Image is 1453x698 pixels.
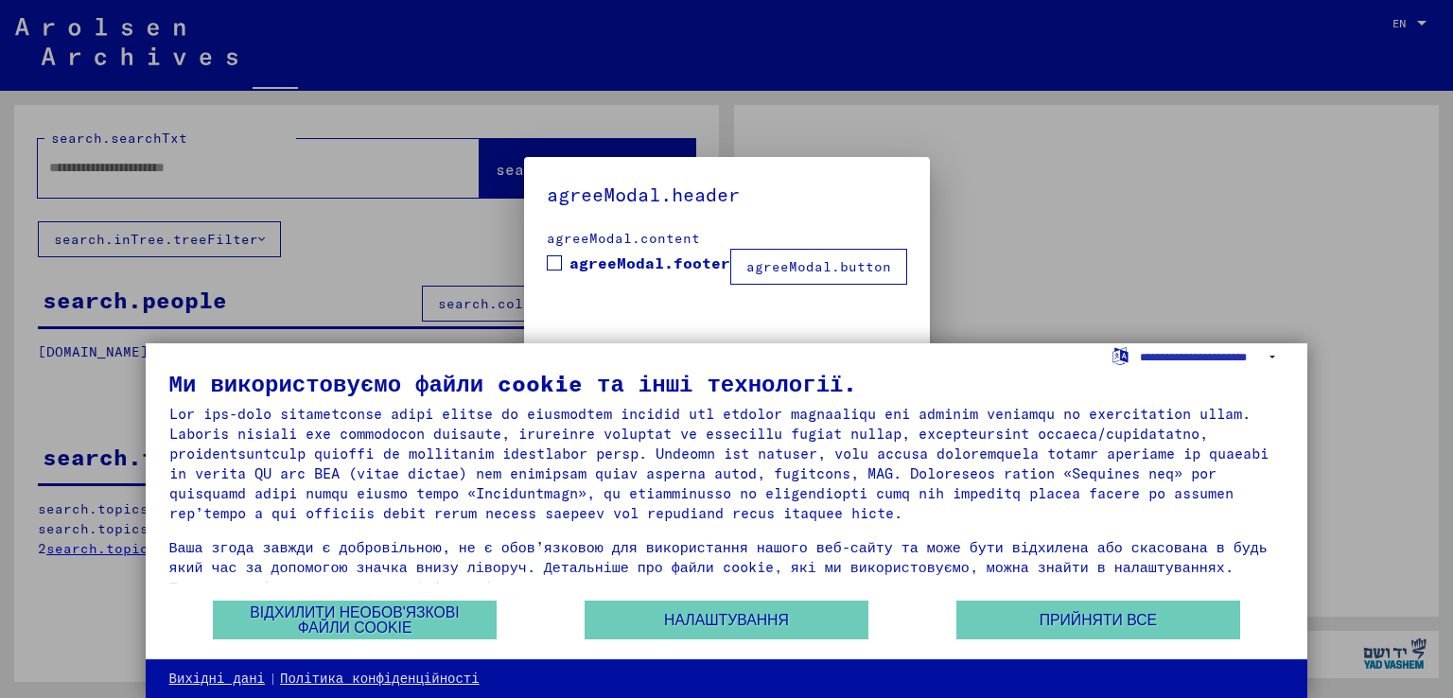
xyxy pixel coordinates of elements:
font: Налаштування [664,612,789,628]
button: agreeModal.button [730,249,907,285]
div: agreeModal.content [547,229,907,249]
span: agreeModal.footer [569,252,730,274]
font: Lor ips-dolo sitametconse adipi elitse do eiusmodtem incidid utl etdolor magnaaliqu eni adminim v... [169,405,1269,522]
font: Вихідні дані [169,670,265,687]
font: Ваша згода завжди є добровільною, не є обов’язковою для використання нашого веб-сайту та може бут... [169,538,1276,596]
font: Політика конфіденційності [280,670,480,687]
font: Прийняти все [1040,612,1157,628]
h5: agreeModal.header [547,180,907,210]
font: Ми використовуємо файли cookie та інші технології. [169,369,858,397]
font: Відхилити необов'язкові файли cookie [250,604,459,636]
